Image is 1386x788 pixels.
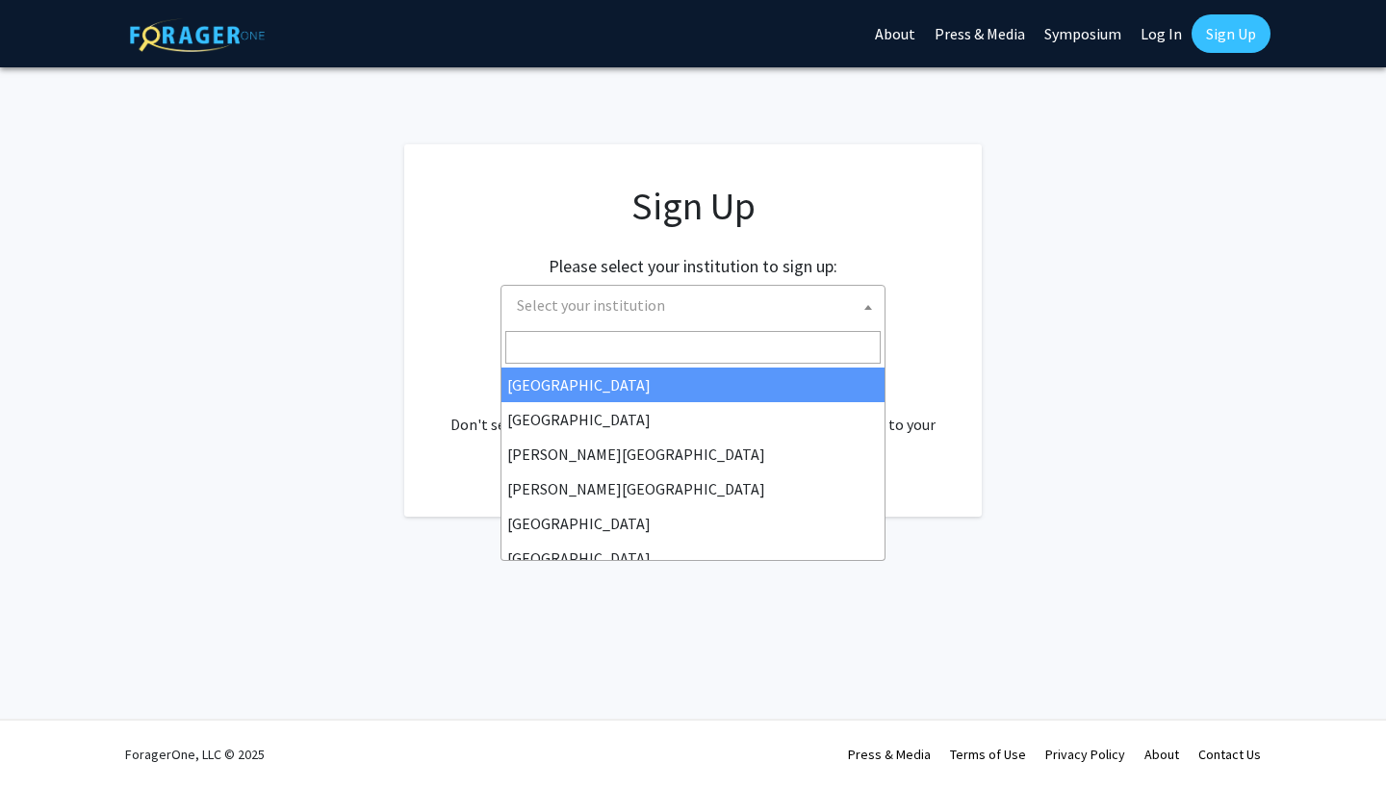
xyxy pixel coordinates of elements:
li: [GEOGRAPHIC_DATA] [501,368,885,402]
a: Press & Media [848,746,931,763]
h1: Sign Up [443,183,943,229]
a: Contact Us [1198,746,1261,763]
span: Select your institution [500,285,885,328]
a: About [1144,746,1179,763]
li: [GEOGRAPHIC_DATA] [501,541,885,575]
iframe: Chat [14,701,82,774]
li: [PERSON_NAME][GEOGRAPHIC_DATA] [501,437,885,471]
li: [PERSON_NAME][GEOGRAPHIC_DATA] [501,471,885,506]
li: [GEOGRAPHIC_DATA] [501,402,885,437]
a: Sign Up [1192,14,1270,53]
li: [GEOGRAPHIC_DATA] [501,506,885,541]
input: Search [505,331,881,364]
div: ForagerOne, LLC © 2025 [125,721,265,788]
a: Terms of Use [950,746,1026,763]
h2: Please select your institution to sign up: [549,256,837,277]
div: Already have an account? . Don't see your institution? about bringing ForagerOne to your institut... [443,367,943,459]
span: Select your institution [517,295,665,315]
a: Privacy Policy [1045,746,1125,763]
img: ForagerOne Logo [130,18,265,52]
span: Select your institution [509,286,885,325]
